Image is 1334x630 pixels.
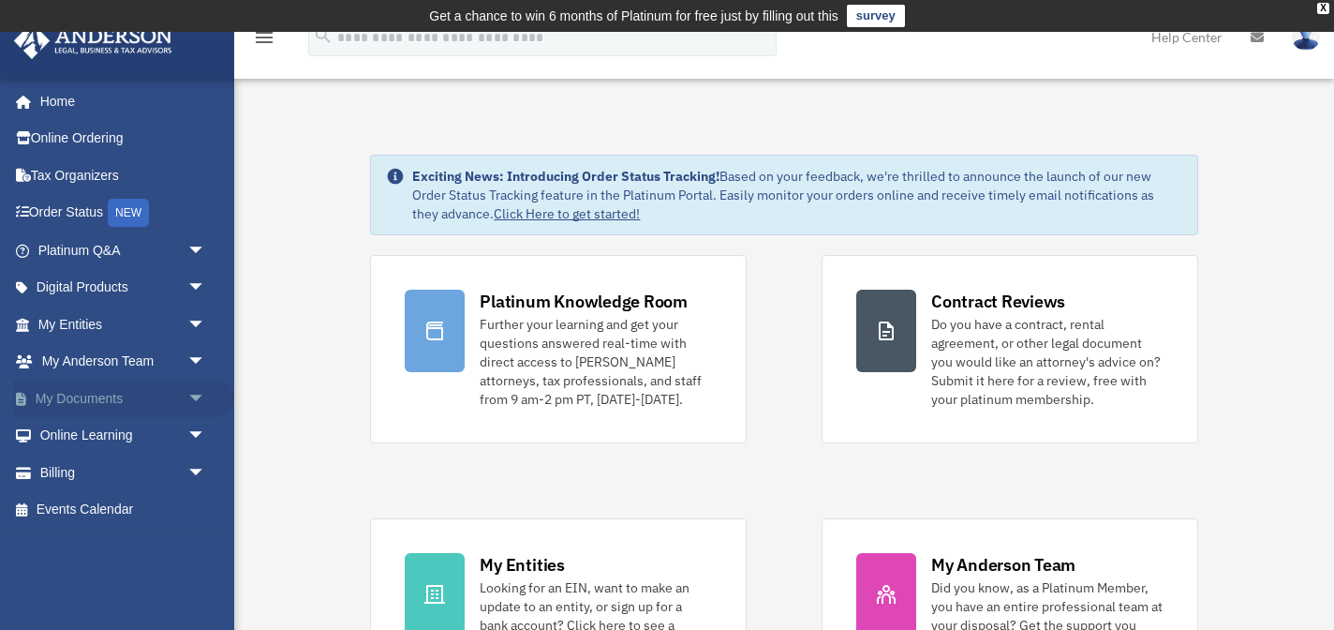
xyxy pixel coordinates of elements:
a: Platinum Q&Aarrow_drop_down [13,232,234,269]
div: My Anderson Team [931,553,1075,577]
a: Platinum Knowledge Room Further your learning and get your questions answered real-time with dire... [370,255,747,443]
span: arrow_drop_down [187,380,225,418]
span: arrow_drop_down [187,343,225,382]
img: User Pic [1292,23,1320,51]
span: arrow_drop_down [187,306,225,344]
a: Billingarrow_drop_down [13,454,234,491]
div: close [1317,3,1329,14]
a: My Documentsarrow_drop_down [13,380,234,417]
a: survey [847,5,905,27]
i: search [313,25,333,46]
a: My Anderson Teamarrow_drop_down [13,343,234,381]
a: Contract Reviews Do you have a contract, rental agreement, or other legal document you would like... [822,255,1198,443]
img: Anderson Advisors Platinum Portal [8,22,178,59]
div: Platinum Knowledge Room [480,290,688,313]
strong: Exciting News: Introducing Order Status Tracking! [412,168,719,185]
a: Click Here to get started! [494,205,640,222]
span: arrow_drop_down [187,417,225,456]
a: Online Ordering [13,120,234,157]
div: Get a chance to win 6 months of Platinum for free just by filling out this [429,5,838,27]
a: Online Learningarrow_drop_down [13,417,234,455]
div: Further your learning and get your questions answered real-time with direct access to [PERSON_NAM... [480,315,712,409]
a: Order StatusNEW [13,194,234,232]
i: menu [253,26,275,49]
a: Digital Productsarrow_drop_down [13,269,234,307]
a: Home [13,82,225,120]
span: arrow_drop_down [187,454,225,492]
div: My Entities [480,553,564,577]
div: Contract Reviews [931,290,1065,313]
span: arrow_drop_down [187,232,225,270]
div: Do you have a contract, rental agreement, or other legal document you would like an attorney's ad... [931,315,1164,409]
div: NEW [108,199,149,227]
span: arrow_drop_down [187,269,225,307]
a: Tax Organizers [13,157,234,194]
a: menu [253,33,275,49]
a: My Entitiesarrow_drop_down [13,306,234,343]
div: Based on your feedback, we're thrilled to announce the launch of our new Order Status Tracking fe... [412,167,1181,223]
a: Events Calendar [13,491,234,529]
